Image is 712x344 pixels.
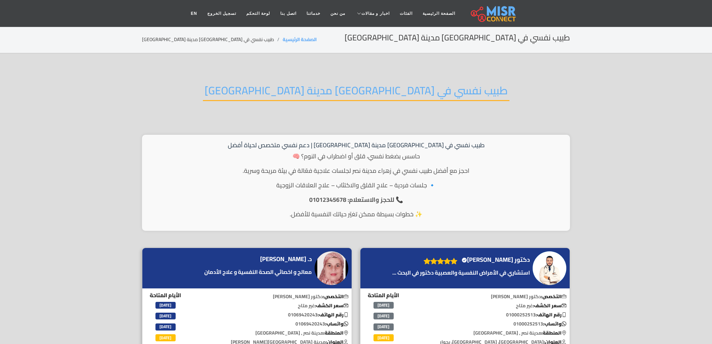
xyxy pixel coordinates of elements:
[462,257,467,263] svg: Verified account
[415,293,570,300] p: دكتور [PERSON_NAME]
[149,166,563,175] p: احجز مع أفضل طبيب نفسي في زهراء مدينة نصر لجلسات علاجية فعّالة في بيئة مريحة وسرية.
[471,5,516,22] img: main.misr_connect
[315,301,348,310] b: سعر الكشف:
[197,311,352,318] p: 01069420243
[149,181,563,190] p: 🔹 جلسات فردية – علاج القلق والاكتئاب – علاج العلاقات الزوجية
[301,7,325,20] a: خدماتنا
[350,7,395,20] a: اخبار و مقالات
[373,302,394,309] span: [DATE]
[543,319,566,328] b: واتساب:
[395,7,418,20] a: الفئات
[142,36,283,43] li: طبيب نفسي في [GEOGRAPHIC_DATA] مدينة [GEOGRAPHIC_DATA]
[315,251,348,285] img: د. رانيا سامي
[283,35,317,44] a: الصفحة الرئيسية
[197,330,352,337] p: مدينة نصر , [GEOGRAPHIC_DATA]
[202,7,241,20] a: تسجيل الخروج
[275,7,301,20] a: اتصل بنا
[203,84,509,101] h2: طبيب نفسي في [GEOGRAPHIC_DATA] مدينة [GEOGRAPHIC_DATA]
[373,313,394,319] span: [DATE]
[197,320,352,327] p: 01069420243
[541,329,566,337] b: المنطقة:
[536,310,566,319] b: رقم الهاتف:
[325,319,348,328] b: واتساب:
[415,330,570,337] p: مدينة نصر , [GEOGRAPHIC_DATA]
[361,10,390,17] span: اخبار و مقالات
[415,320,570,327] p: 01000252513
[391,269,532,277] a: استشاري في الأمراض النفسية والعصبية دكتور في البحث ...
[462,256,530,263] h4: دكتور [PERSON_NAME]
[149,210,563,219] p: ✨ خطوات بسيطة ممكن تغيّر حياتك النفسية للأفضل.
[203,268,314,276] a: معالج و اخصائي الصحة النفسية و علاج الأدمان
[260,254,314,264] a: د. [PERSON_NAME]
[533,251,566,285] img: دكتور عبدالله حسني
[318,310,348,319] b: رقم الهاتف:
[323,292,348,301] b: التخصص:
[186,7,202,20] a: EN
[155,302,176,309] span: [DATE]
[345,33,570,43] h2: طبيب نفسي في [GEOGRAPHIC_DATA] مدينة [GEOGRAPHIC_DATA]
[197,302,352,309] p: غير متاح
[323,329,348,337] b: المنطقة:
[197,293,352,300] p: دكتور [PERSON_NAME]
[533,301,566,310] b: سعر الكشف:
[260,255,312,263] h4: د. [PERSON_NAME]
[461,255,532,265] a: دكتور [PERSON_NAME]
[155,323,176,330] span: [DATE]
[241,7,275,20] a: لوحة التحكم
[373,334,394,341] span: [DATE]
[373,323,394,330] span: [DATE]
[325,7,350,20] a: من نحن
[415,311,570,318] p: 01000252513
[149,195,563,204] p: 📞 للحجز والاستعلام: 01012345678
[418,7,460,20] a: الصفحة الرئيسية
[155,334,176,341] span: [DATE]
[149,152,563,161] p: حاسس بضغط نفسي، قلق أو اضطراب في النوم؟ 🧠
[415,302,570,309] p: غير متاح
[541,292,566,301] b: التخصص:
[149,142,563,149] h1: طبيب نفسي في [GEOGRAPHIC_DATA] مدينة [GEOGRAPHIC_DATA] | دعم نفسي متخصص لحياة أفضل
[155,313,176,319] span: [DATE]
